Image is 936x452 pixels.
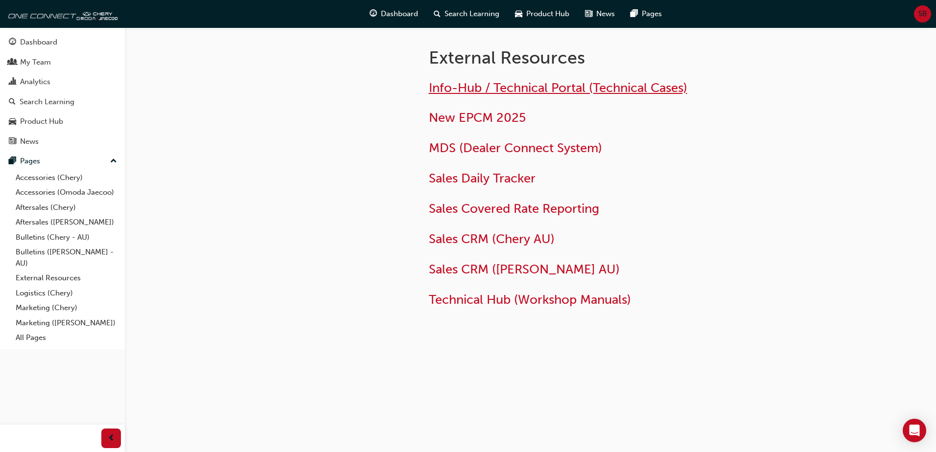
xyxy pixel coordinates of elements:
span: guage-icon [9,38,16,47]
span: car-icon [515,8,522,20]
a: Sales Covered Rate Reporting [429,201,599,216]
a: Bulletins (Chery - AU) [12,230,121,245]
a: guage-iconDashboard [362,4,426,24]
a: News [4,133,121,151]
span: car-icon [9,117,16,126]
img: oneconnect [5,4,117,23]
button: DashboardMy TeamAnalyticsSearch LearningProduct HubNews [4,31,121,152]
a: MDS (Dealer Connect System) [429,140,602,156]
a: Accessories (Chery) [12,170,121,185]
a: Product Hub [4,113,121,131]
span: News [596,8,615,20]
div: News [20,136,39,147]
span: pages-icon [631,8,638,20]
span: news-icon [9,137,16,146]
a: search-iconSearch Learning [426,4,507,24]
span: search-icon [9,98,16,107]
div: My Team [20,57,51,68]
a: car-iconProduct Hub [507,4,577,24]
a: news-iconNews [577,4,623,24]
span: Search Learning [445,8,499,20]
a: Aftersales ([PERSON_NAME]) [12,215,121,230]
span: people-icon [9,58,16,67]
a: Sales CRM (Chery AU) [429,231,555,247]
a: Bulletins ([PERSON_NAME] - AU) [12,245,121,271]
div: Product Hub [20,116,63,127]
a: Marketing (Chery) [12,300,121,316]
button: SB [914,5,931,23]
button: Pages [4,152,121,170]
a: My Team [4,53,121,71]
a: Sales CRM ([PERSON_NAME] AU) [429,262,620,277]
a: Accessories (Omoda Jaecoo) [12,185,121,200]
a: Analytics [4,73,121,91]
a: New EPCM 2025 [429,110,526,125]
div: Open Intercom Messenger [903,419,926,442]
a: Sales Daily Tracker [429,171,536,186]
h1: External Resources [429,47,750,68]
a: All Pages [12,330,121,345]
span: Pages [642,8,662,20]
a: Search Learning [4,93,121,111]
span: Product Hub [526,8,569,20]
span: news-icon [585,8,592,20]
a: Technical Hub (Workshop Manuals) [429,292,631,307]
a: Dashboard [4,33,121,51]
span: Dashboard [381,8,418,20]
div: Analytics [20,76,50,88]
a: Info-Hub / Technical Portal (Technical Cases) [429,80,687,95]
span: chart-icon [9,78,16,87]
span: prev-icon [108,432,115,445]
a: Logistics (Chery) [12,286,121,301]
div: Search Learning [20,96,74,108]
span: pages-icon [9,157,16,166]
span: guage-icon [370,8,377,20]
a: Marketing ([PERSON_NAME]) [12,316,121,331]
span: SB [918,8,927,20]
span: up-icon [110,155,117,168]
span: search-icon [434,8,441,20]
a: External Resources [12,271,121,286]
div: Dashboard [20,37,57,48]
div: Pages [20,156,40,167]
a: Aftersales (Chery) [12,200,121,215]
a: pages-iconPages [623,4,670,24]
